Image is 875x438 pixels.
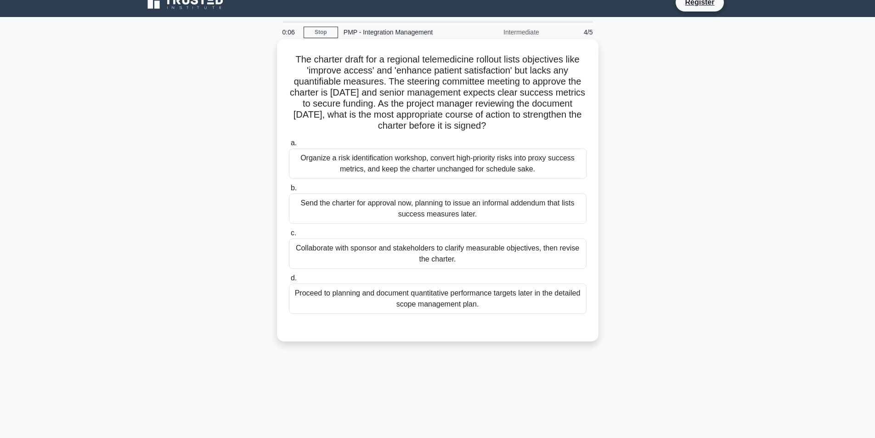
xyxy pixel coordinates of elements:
div: 0:06 [277,23,304,41]
span: c. [291,229,296,237]
div: Send the charter for approval now, planning to issue an informal addendum that lists success meas... [289,193,587,224]
span: d. [291,274,297,282]
div: Intermediate [464,23,545,41]
div: Organize a risk identification workshop, convert high-priority risks into proxy success metrics, ... [289,148,587,179]
span: b. [291,184,297,192]
span: a. [291,139,297,147]
a: Stop [304,27,338,38]
h5: The charter draft for a regional telemedicine rollout lists objectives like 'improve access' and ... [288,54,587,132]
div: PMP - Integration Management [338,23,464,41]
div: Proceed to planning and document quantitative performance targets later in the detailed scope man... [289,284,587,314]
div: 4/5 [545,23,598,41]
div: Collaborate with sponsor and stakeholders to clarify measurable objectives, then revise the charter. [289,239,587,269]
